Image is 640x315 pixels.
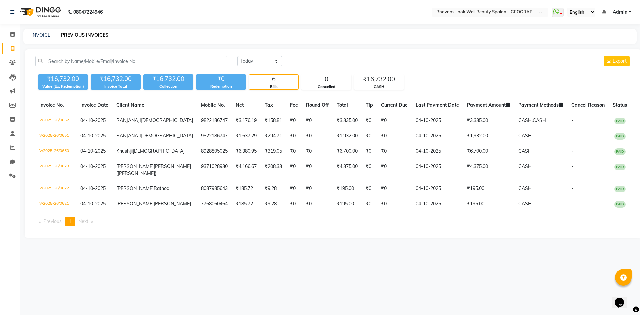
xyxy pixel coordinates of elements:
[613,58,627,64] span: Export
[614,201,626,208] span: PAID
[17,3,63,21] img: logo
[518,201,532,207] span: CASH
[614,148,626,155] span: PAID
[362,159,377,181] td: ₹0
[197,159,232,181] td: 9371028930
[571,148,573,154] span: -
[302,84,351,90] div: Cancelled
[571,133,573,139] span: -
[232,128,261,144] td: ₹1,637.29
[362,128,377,144] td: ₹0
[232,144,261,159] td: ₹6,380.95
[518,133,532,139] span: CASH
[306,102,329,108] span: Round Off
[302,113,333,129] td: ₹0
[463,159,514,181] td: ₹4,375.00
[302,128,333,144] td: ₹0
[333,159,362,181] td: ₹4,375.00
[154,185,169,191] span: Rathod
[196,84,246,89] div: Redemption
[69,218,71,224] span: 1
[362,181,377,196] td: ₹0
[58,29,111,41] a: PREVIOUS INVOICES
[116,148,133,154] span: Khushiji
[333,196,362,212] td: ₹195.00
[362,144,377,159] td: ₹0
[518,185,532,191] span: CASH
[412,113,463,129] td: 04-10-2025
[377,113,412,129] td: ₹0
[333,144,362,159] td: ₹6,700.00
[232,113,261,129] td: ₹3,176.19
[196,74,246,84] div: ₹0
[286,113,302,129] td: ₹0
[290,102,298,108] span: Fee
[197,128,232,144] td: 9822186747
[116,133,141,139] span: RANJANAJI
[261,113,286,129] td: ₹158.81
[91,74,141,84] div: ₹16,732.00
[613,9,627,16] span: Admin
[80,102,108,108] span: Invoice Date
[116,201,154,207] span: [PERSON_NAME]
[35,144,76,159] td: V/2025-26/0650
[354,84,404,90] div: CASH
[463,196,514,212] td: ₹195.00
[78,218,88,224] span: Next
[518,117,533,123] span: CASH,
[614,118,626,124] span: PAID
[201,102,225,108] span: Mobile No.
[286,128,302,144] td: ₹0
[333,113,362,129] td: ₹3,335.00
[261,128,286,144] td: ₹294.71
[31,32,50,38] a: INVOICE
[116,102,144,108] span: Client Name
[362,196,377,212] td: ₹0
[197,113,232,129] td: 9822186747
[35,217,631,226] nav: Pagination
[614,164,626,170] span: PAID
[333,128,362,144] td: ₹1,932.00
[412,159,463,181] td: 04-10-2025
[286,159,302,181] td: ₹0
[116,185,154,191] span: [PERSON_NAME]
[302,75,351,84] div: 0
[377,144,412,159] td: ₹0
[143,84,193,89] div: Collection
[154,201,191,207] span: [PERSON_NAME]
[377,128,412,144] td: ₹0
[467,102,510,108] span: Payment Amount
[377,181,412,196] td: ₹0
[571,201,573,207] span: -
[91,84,141,89] div: Invoice Total
[366,102,373,108] span: Tip
[333,181,362,196] td: ₹195.00
[381,102,408,108] span: Current Due
[38,84,88,89] div: Value (Ex. Redemption)
[614,186,626,192] span: PAID
[302,181,333,196] td: ₹0
[354,75,404,84] div: ₹16,732.00
[518,102,563,108] span: Payment Methods
[141,133,193,139] span: [DEMOGRAPHIC_DATA]
[337,102,348,108] span: Total
[143,74,193,84] div: ₹16,732.00
[261,196,286,212] td: ₹9.28
[249,84,298,90] div: Bills
[39,102,64,108] span: Invoice No.
[43,218,62,224] span: Previous
[412,196,463,212] td: 04-10-2025
[232,196,261,212] td: ₹185.72
[141,117,193,123] span: [DEMOGRAPHIC_DATA]
[261,144,286,159] td: ₹319.05
[116,163,191,176] span: [PERSON_NAME] ([PERSON_NAME])
[518,148,532,154] span: CASH
[236,102,244,108] span: Net
[133,148,185,154] span: [DEMOGRAPHIC_DATA]
[302,196,333,212] td: ₹0
[80,201,106,207] span: 04-10-2025
[286,196,302,212] td: ₹0
[612,288,633,308] iframe: chat widget
[613,102,627,108] span: Status
[73,3,103,21] b: 08047224946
